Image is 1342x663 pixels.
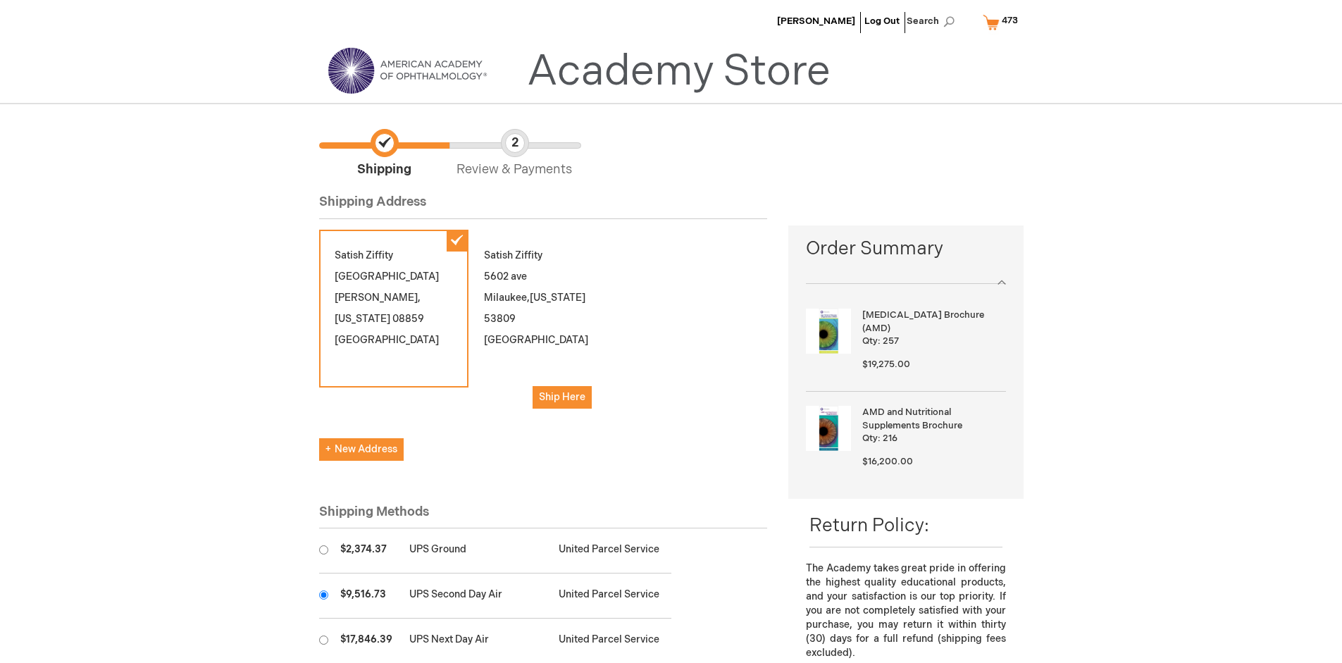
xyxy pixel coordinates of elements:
[980,10,1027,35] a: 473
[530,292,585,304] span: [US_STATE]
[806,309,851,354] img: Age-Related Macular Degeneration Brochure (AMD)
[340,633,392,645] span: $17,846.39
[468,230,618,424] div: Satish Ziffity 5602 ave Milaukee 53809 [GEOGRAPHIC_DATA]
[319,193,768,219] div: Shipping Address
[862,406,1002,432] strong: AMD and Nutritional Supplements Brochure
[325,443,397,455] span: New Address
[806,562,1005,660] p: The Academy takes great pride in offering the highest quality educational products, and your sati...
[862,335,878,347] span: Qty
[335,313,390,325] span: [US_STATE]
[806,406,851,451] img: AMD and Nutritional Supplements Brochure
[777,16,855,27] a: [PERSON_NAME]
[527,292,530,304] span: ,
[862,309,1002,335] strong: [MEDICAL_DATA] Brochure (AMD)
[862,456,913,467] span: $16,200.00
[907,7,960,35] span: Search
[883,433,897,444] span: 216
[319,129,449,179] span: Shipping
[418,292,421,304] span: ,
[340,588,386,600] span: $9,516.73
[319,438,404,461] button: New Address
[527,47,831,97] a: Academy Store
[539,391,585,403] span: Ship Here
[862,359,910,370] span: $19,275.00
[402,574,552,619] td: UPS Second Day Air
[806,236,1005,269] span: Order Summary
[809,515,929,537] span: Return Policy:
[862,433,878,444] span: Qty
[552,528,671,574] td: United Parcel Service
[883,335,899,347] span: 257
[340,543,387,555] span: $2,374.37
[402,528,552,574] td: UPS Ground
[552,574,671,619] td: United Parcel Service
[533,386,592,409] button: Ship Here
[319,230,468,388] div: Satish Ziffity [GEOGRAPHIC_DATA] [PERSON_NAME] 08859 [GEOGRAPHIC_DATA]
[1002,15,1018,26] span: 473
[449,129,580,179] span: Review & Payments
[319,503,768,529] div: Shipping Methods
[864,16,900,27] a: Log Out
